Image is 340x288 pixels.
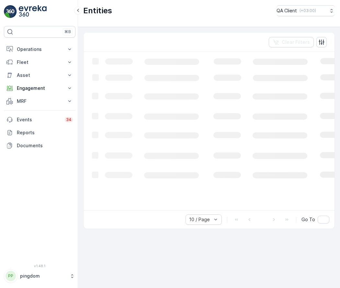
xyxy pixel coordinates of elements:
span: Go To [301,216,315,223]
p: Events [17,116,61,123]
p: Entities [83,6,112,16]
button: PPpingdom [4,269,75,283]
p: Reports [17,129,73,136]
div: PP [6,271,16,281]
p: MRF [17,98,62,104]
button: MRF [4,95,75,108]
button: Fleet [4,56,75,69]
a: Events34 [4,113,75,126]
img: logo_light-DOdMpM7g.png [19,5,47,18]
p: Engagement [17,85,62,91]
p: Operations [17,46,62,53]
a: Reports [4,126,75,139]
span: v 1.48.1 [4,264,75,268]
p: pingdom [20,273,66,279]
button: Operations [4,43,75,56]
button: Engagement [4,82,75,95]
p: Asset [17,72,62,78]
p: Documents [17,142,73,149]
p: Fleet [17,59,62,66]
a: Documents [4,139,75,152]
button: Clear Filters [269,37,314,47]
p: Clear Filters [282,39,310,45]
p: 34 [66,117,72,122]
p: QA Client [277,7,297,14]
img: logo [4,5,17,18]
button: Asset [4,69,75,82]
p: ⌘B [64,29,71,34]
p: ( +03:00 ) [300,8,316,13]
button: QA Client(+03:00) [277,5,335,16]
